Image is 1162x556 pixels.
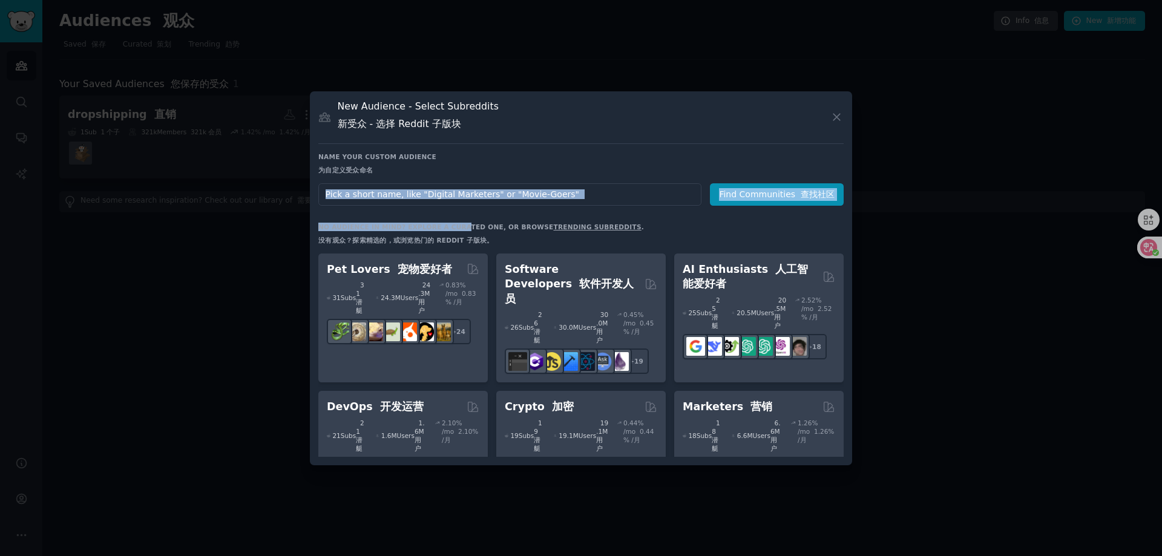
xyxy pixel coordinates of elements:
div: 6.6M Users [732,419,783,453]
font: 31 潜艇 [356,281,364,314]
font: 20.5M 用户 [774,296,786,329]
img: GoogleGeminiAI [686,337,705,356]
font: 24.3M 用户 [418,281,430,314]
div: 0.45 % /mo [623,310,657,344]
font: 25 潜艇 [712,296,720,329]
div: 19.1M Users [554,419,608,453]
div: 20.5M Users [732,296,786,330]
img: ArtificalIntelligence [788,337,807,356]
div: + 18 [801,334,827,359]
img: elixir [610,352,629,371]
font: 18 潜艇 [712,419,720,452]
font: 没有观众？探索精选的，或浏览热门的 Reddit 子版块。 [318,237,494,244]
div: 31 Sub s [327,281,367,315]
font: 开发运营 [380,401,424,413]
h3: Name your custom audience [318,152,844,179]
font: 1.6M 用户 [415,419,425,452]
img: dogbreed [432,322,451,341]
div: 19 Sub s [505,419,545,453]
img: chatgpt_promptDesign [737,337,756,356]
font: 加密 [552,401,574,413]
img: learnjavascript [542,352,561,371]
font: 宠物爱好者 [398,263,452,275]
font: 查找社区 [801,189,835,199]
div: 30.0M Users [554,310,608,344]
img: herpetology [330,322,349,341]
h2: AI Enthusiasts [683,262,818,292]
font: 2.10% /月 [442,428,478,443]
img: turtle [381,322,400,341]
h2: Software Developers [505,262,640,307]
div: 18 Sub s [683,419,723,453]
img: AskComputerScience [593,352,612,371]
div: 25 Sub s [683,296,723,330]
h2: Pet Lovers [327,262,452,277]
div: 26 Sub s [505,310,545,344]
h2: Marketers [683,399,772,414]
div: 0.83 % /mo [445,281,479,315]
font: 人工智能爱好者 [683,263,808,290]
font: 21 潜艇 [356,419,364,452]
font: 0.45% /月 [623,319,654,335]
font: 0.83% /月 [445,290,476,306]
h2: Crypto [505,399,574,414]
font: 6.6M 用户 [770,419,781,452]
div: + 24 [445,319,471,344]
img: OpenAIDev [771,337,790,356]
font: 19 潜艇 [534,419,542,452]
img: csharp [525,352,544,371]
input: Pick a short name, like "Digital Marketers" or "Movie-Goers" [318,183,701,206]
img: ballpython [347,322,366,341]
div: No audience in mind? Explore a curated one, or browse . [318,223,644,249]
a: trending subreddits [553,223,641,231]
img: iOSProgramming [559,352,578,371]
img: leopardgeckos [364,322,383,341]
div: 1.26 % /mo [798,419,835,453]
h3: New Audience - Select Subreddits [338,100,499,135]
div: 2.10 % /mo [442,419,479,453]
div: 1.6M Users [376,419,427,453]
div: 24.3M Users [376,281,430,315]
div: 2.52 % /mo [801,296,835,330]
font: 30.0M 用户 [596,311,608,344]
h2: DevOps [327,399,424,414]
font: 1.26% /月 [798,428,834,443]
img: AItoolsCatalog [720,337,739,356]
img: PetAdvice [415,322,434,341]
img: chatgpt_prompts_ [754,337,773,356]
button: Find Communities 查找社区 [710,183,844,206]
font: 19.1M 用户 [596,419,608,452]
font: 新受众 - 选择 Reddit 子版块 [338,118,461,129]
font: 营销 [750,401,772,413]
div: + 19 [623,348,649,374]
img: cockatiel [398,322,417,341]
div: 21 Sub s [327,419,367,453]
font: 26 潜艇 [534,311,542,344]
img: software [508,352,527,371]
img: reactnative [576,352,595,371]
font: 为自定义受众命名 [318,166,373,174]
div: 0.44 % /mo [623,419,657,453]
img: DeepSeek [703,337,722,356]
